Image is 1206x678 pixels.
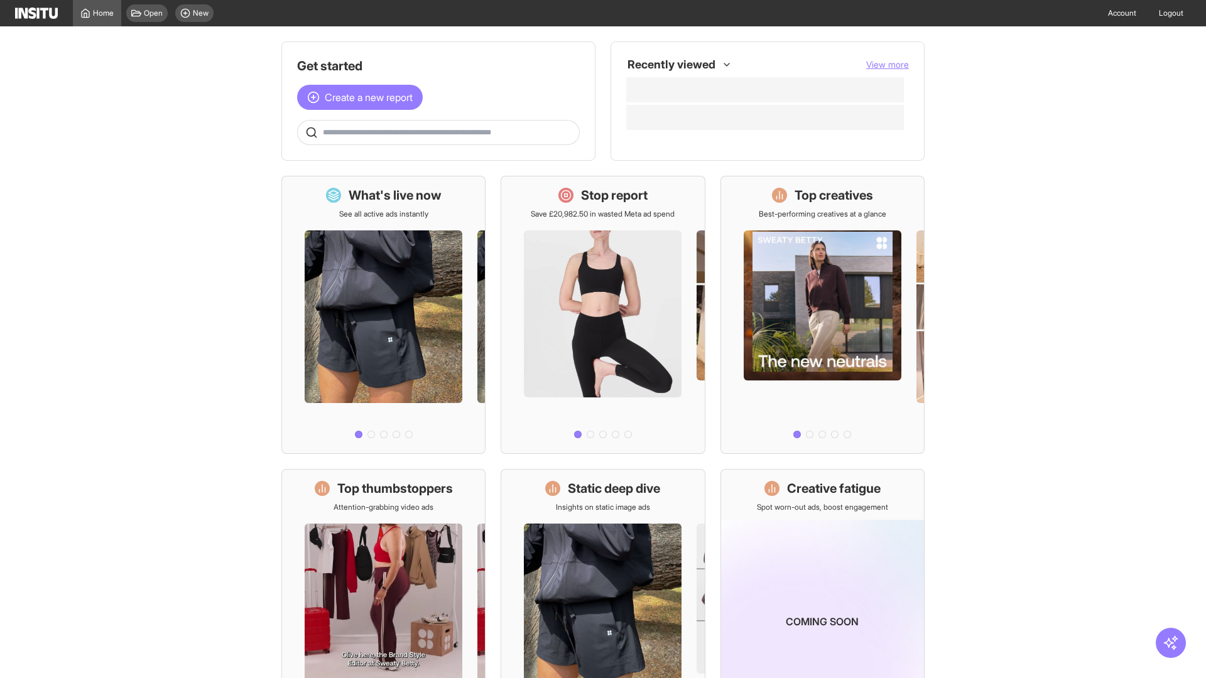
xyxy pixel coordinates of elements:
[334,502,433,512] p: Attention-grabbing video ads
[144,8,163,18] span: Open
[556,502,650,512] p: Insights on static image ads
[337,480,453,497] h1: Top thumbstoppers
[15,8,58,19] img: Logo
[281,176,486,454] a: What's live nowSee all active ads instantly
[325,90,413,105] span: Create a new report
[795,186,873,204] h1: Top creatives
[93,8,114,18] span: Home
[349,186,442,204] h1: What's live now
[568,480,660,497] h1: Static deep dive
[339,209,428,219] p: See all active ads instantly
[193,8,209,18] span: New
[720,176,925,454] a: Top creativesBest-performing creatives at a glance
[297,57,580,75] h1: Get started
[759,209,886,219] p: Best-performing creatives at a glance
[866,59,909,70] span: View more
[501,176,705,454] a: Stop reportSave £20,982.50 in wasted Meta ad spend
[581,186,648,204] h1: Stop report
[531,209,675,219] p: Save £20,982.50 in wasted Meta ad spend
[297,85,423,110] button: Create a new report
[866,58,909,71] button: View more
